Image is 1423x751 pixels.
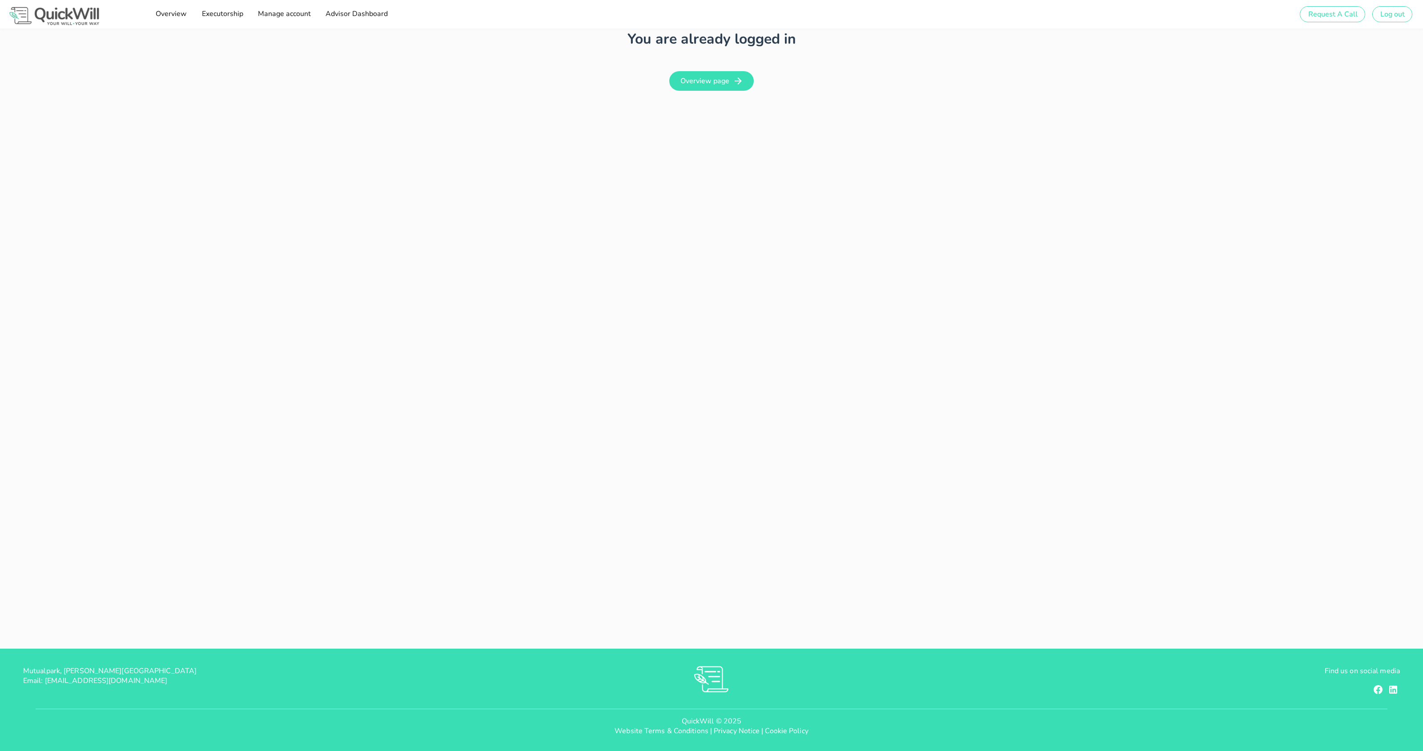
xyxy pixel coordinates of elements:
[1300,6,1365,22] button: Request A Call
[155,9,187,19] span: Overview
[23,676,168,686] span: Email: [EMAIL_ADDRESS][DOMAIN_NAME]
[257,9,311,19] span: Manage account
[201,9,243,19] span: Executorship
[679,76,729,86] span: Overview page
[669,71,754,91] a: Overview page
[941,666,1400,676] p: Find us on social media
[714,726,760,736] a: Privacy Notice
[615,726,708,736] a: Website Terms & Conditions
[1372,6,1412,22] button: Log out
[710,726,712,736] span: |
[7,5,101,27] img: Logo
[325,9,388,19] span: Advisor Dashboard
[1380,9,1405,19] span: Log out
[198,5,245,23] a: Executorship
[322,5,390,23] a: Advisor Dashboard
[153,5,189,23] a: Overview
[694,666,728,692] img: RVs0sauIwKhMoGR03FLGkjXSOVwkZRnQsltkF0QxpTsornXsmh1o7vbL94pqF3d8sZvAAAAAElFTkSuQmCC
[1307,9,1357,19] span: Request A Call
[761,726,763,736] span: |
[765,726,808,736] a: Cookie Policy
[23,666,197,676] span: Mutualpark, [PERSON_NAME][GEOGRAPHIC_DATA]
[7,716,1416,726] p: QuickWill © 2025
[255,5,314,23] a: Manage account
